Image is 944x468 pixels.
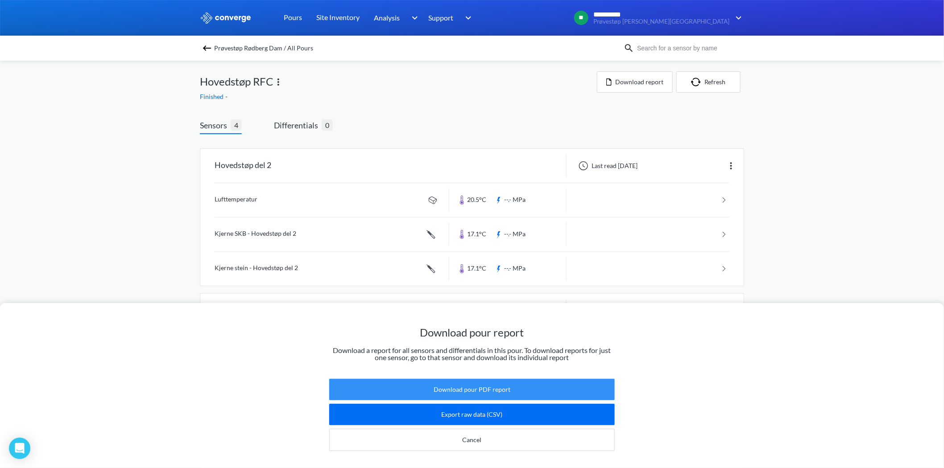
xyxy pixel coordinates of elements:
img: logo_ewhite.svg [200,12,252,24]
span: Prøvestøp Rødberg Dam / All Pours [214,42,313,54]
span: Support [428,12,453,23]
h1: Download pour report [329,325,615,340]
div: Open Intercom Messenger [9,438,30,459]
button: Cancel [329,429,615,451]
img: downArrow.svg [730,12,744,23]
span: Analysis [374,12,400,23]
img: backspace.svg [202,43,212,53]
p: Download a report for all sensors and differentials in this pour. To download reports for just on... [329,347,615,361]
button: Export raw data (CSV) [329,404,615,425]
span: Prøvestøp [PERSON_NAME][GEOGRAPHIC_DATA] [593,18,730,25]
img: downArrow.svg [406,12,420,23]
button: Download pour PDF report [329,379,615,400]
input: Search for a sensor by name [634,43,742,53]
img: icon-search.svg [624,43,634,53]
img: downArrow.svg [460,12,474,23]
